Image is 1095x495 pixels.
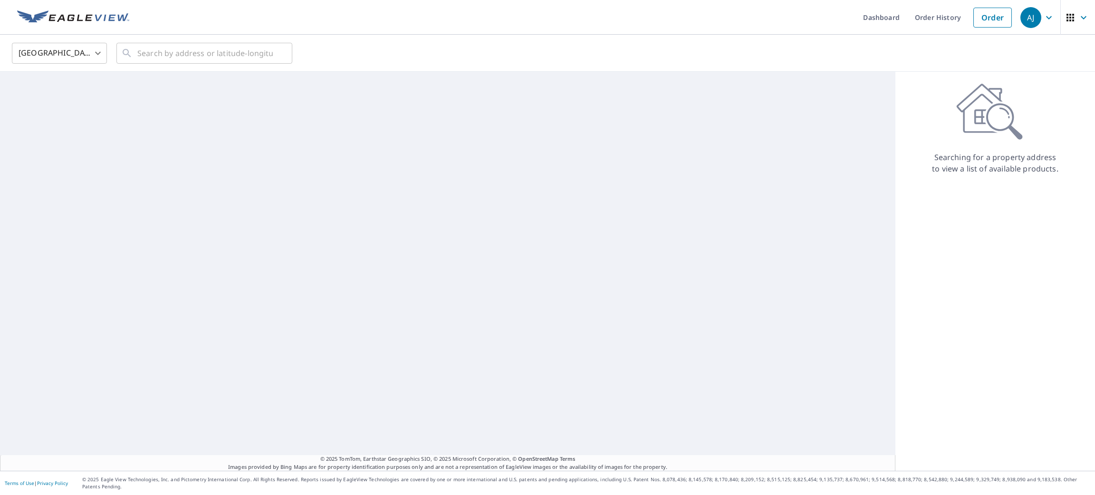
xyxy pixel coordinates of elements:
[518,455,558,462] a: OpenStreetMap
[932,152,1059,174] p: Searching for a property address to view a list of available products.
[320,455,576,463] span: © 2025 TomTom, Earthstar Geographics SIO, © 2025 Microsoft Corporation, ©
[17,10,129,25] img: EV Logo
[973,8,1012,28] a: Order
[5,480,68,486] p: |
[1020,7,1041,28] div: AJ
[82,476,1090,490] p: © 2025 Eagle View Technologies, Inc. and Pictometry International Corp. All Rights Reserved. Repo...
[37,480,68,486] a: Privacy Policy
[560,455,576,462] a: Terms
[5,480,34,486] a: Terms of Use
[137,40,273,67] input: Search by address or latitude-longitude
[12,40,107,67] div: [GEOGRAPHIC_DATA]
